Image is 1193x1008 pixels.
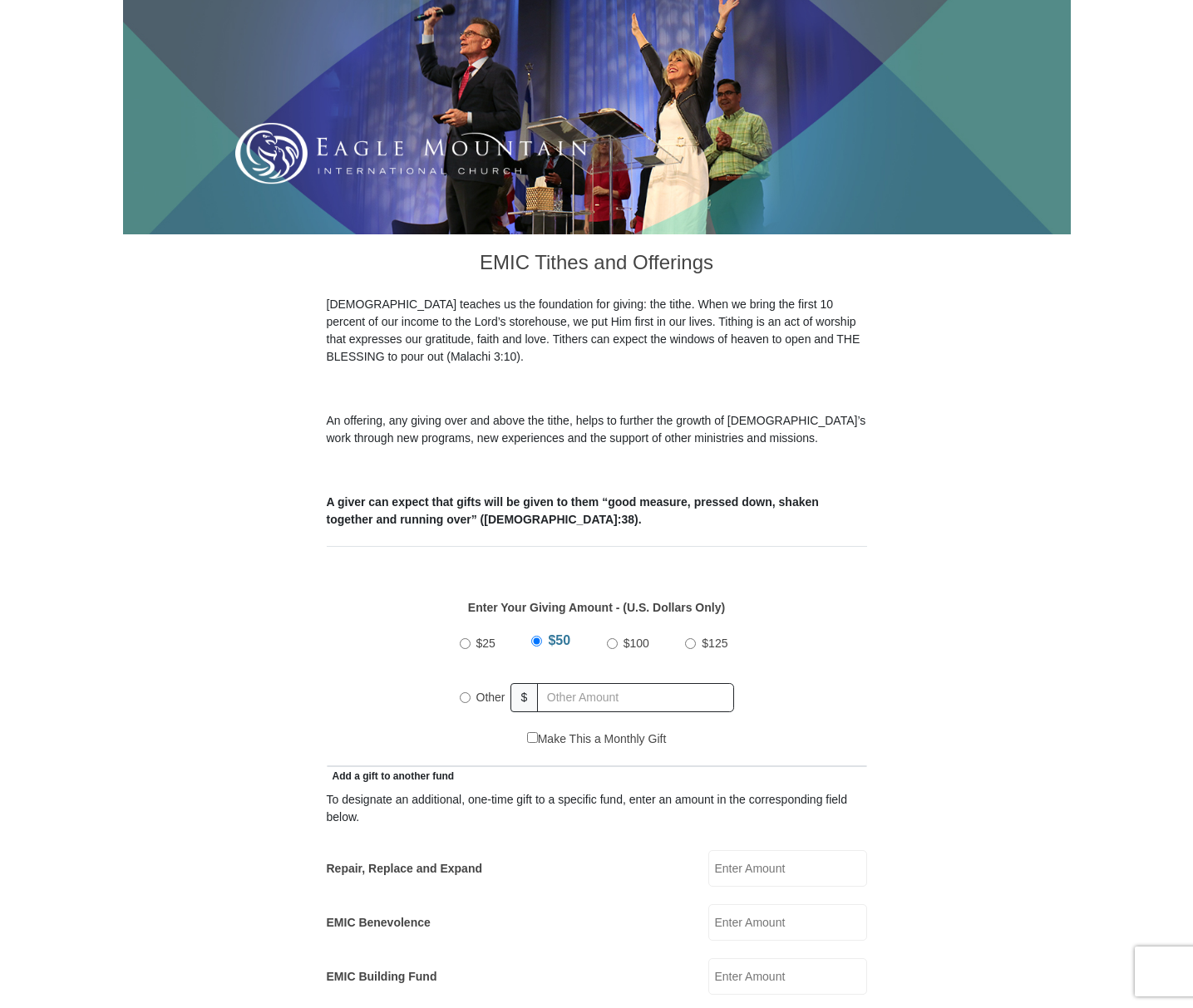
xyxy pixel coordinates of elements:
[510,683,539,712] span: $
[708,850,867,887] input: Enter Amount
[548,633,570,647] span: $50
[476,637,495,650] span: $25
[327,495,819,526] b: A giver can expect that gifts will be given to them “good measure, pressed down, shaken together ...
[624,637,649,650] span: $100
[327,791,867,826] div: To designate an additional, one-time gift to a specific fund, enter an amount in the correspondin...
[327,914,431,932] label: EMIC Benevolence
[708,904,867,941] input: Enter Amount
[476,691,505,704] span: Other
[327,860,483,878] label: Repair, Replace and Expand
[327,296,867,366] p: [DEMOGRAPHIC_DATA] teaches us the foundation for giving: the tithe. When we bring the first 10 pe...
[708,958,867,995] input: Enter Amount
[327,770,455,782] span: Add a gift to another fund
[537,683,733,712] input: Other Amount
[327,968,437,986] label: EMIC Building Fund
[327,234,867,296] h3: EMIC Tithes and Offerings
[527,732,538,743] input: Make This a Monthly Gift
[702,637,727,650] span: $125
[327,412,867,447] p: An offering, any giving over and above the tithe, helps to further the growth of [DEMOGRAPHIC_DAT...
[527,730,667,748] label: Make This a Monthly Gift
[468,601,725,614] strong: Enter Your Giving Amount - (U.S. Dollars Only)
